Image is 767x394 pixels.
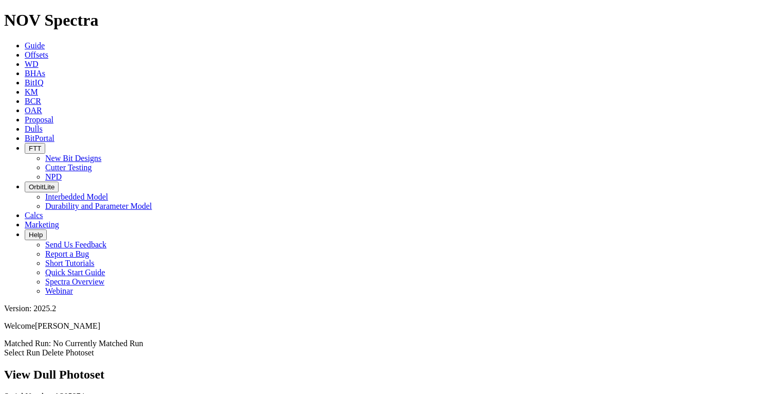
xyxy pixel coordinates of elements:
[45,240,106,249] a: Send Us Feedback
[4,339,51,348] span: Matched Run:
[25,143,45,154] button: FTT
[25,182,59,192] button: OrbitLite
[25,134,54,142] a: BitPortal
[25,124,43,133] a: Dulls
[25,60,39,68] a: WD
[25,106,42,115] a: OAR
[25,220,59,229] a: Marketing
[35,321,100,330] span: [PERSON_NAME]
[25,78,43,87] a: BitIQ
[45,172,62,181] a: NPD
[45,277,104,286] a: Spectra Overview
[25,97,41,105] a: BCR
[4,304,763,313] div: Version: 2025.2
[25,211,43,220] a: Calcs
[45,202,152,210] a: Durability and Parameter Model
[45,249,89,258] a: Report a Bug
[53,339,143,348] span: No Currently Matched Run
[4,348,40,357] a: Select Run
[25,115,53,124] a: Proposal
[45,286,73,295] a: Webinar
[45,268,105,277] a: Quick Start Guide
[45,192,108,201] a: Interbedded Model
[45,259,95,267] a: Short Tutorials
[45,163,92,172] a: Cutter Testing
[25,87,38,96] a: KM
[45,154,101,163] a: New Bit Designs
[25,229,47,240] button: Help
[29,145,41,152] span: FTT
[4,11,763,30] h1: NOV Spectra
[29,231,43,239] span: Help
[42,348,94,357] a: Delete Photoset
[25,41,45,50] a: Guide
[29,183,54,191] span: OrbitLite
[25,69,45,78] a: BHAs
[25,50,48,59] a: Offsets
[4,368,763,382] h2: View Dull Photoset
[4,321,763,331] p: Welcome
